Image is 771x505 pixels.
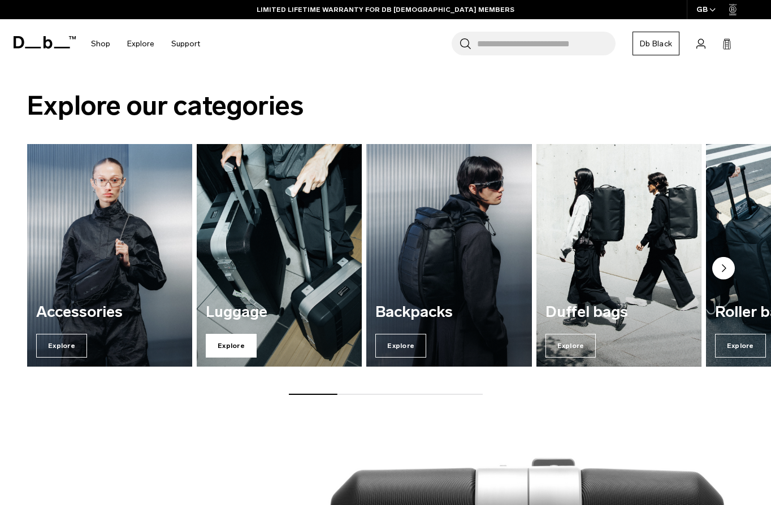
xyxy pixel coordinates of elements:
[27,144,192,367] div: 1 / 7
[712,257,735,282] button: Next slide
[206,334,257,358] span: Explore
[375,334,426,358] span: Explore
[197,144,362,367] a: Luggage Explore
[545,304,692,321] h3: Duffel bags
[91,24,110,64] a: Shop
[366,144,531,367] div: 3 / 7
[536,144,701,367] div: 4 / 7
[27,86,744,126] h2: Explore our categories
[83,19,209,68] nav: Main Navigation
[197,144,362,367] div: 2 / 7
[375,304,522,321] h3: Backpacks
[206,304,353,321] h3: Luggage
[171,24,200,64] a: Support
[715,334,766,358] span: Explore
[36,334,87,358] span: Explore
[545,334,596,358] span: Explore
[36,304,183,321] h3: Accessories
[127,24,154,64] a: Explore
[633,32,679,55] a: Db Black
[27,144,192,367] a: Accessories Explore
[536,144,701,367] a: Duffel bags Explore
[366,144,531,367] a: Backpacks Explore
[257,5,514,15] a: LIMITED LIFETIME WARRANTY FOR DB [DEMOGRAPHIC_DATA] MEMBERS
